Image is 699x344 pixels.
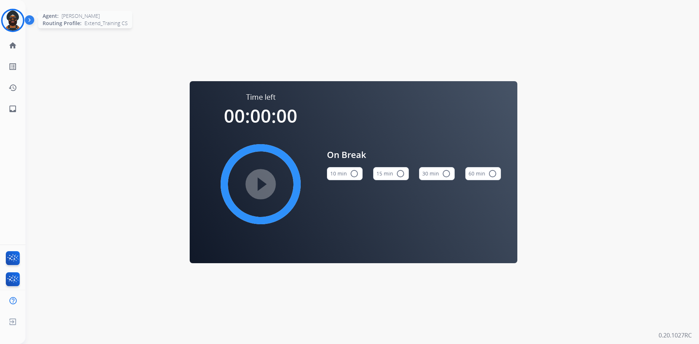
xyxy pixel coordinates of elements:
button: 10 min [327,167,363,180]
button: 60 min [465,167,501,180]
mat-icon: home [8,41,17,50]
button: 30 min [419,167,455,180]
span: Time left [246,92,276,102]
mat-icon: radio_button_unchecked [396,169,405,178]
mat-icon: history [8,83,17,92]
button: 15 min [373,167,409,180]
span: 00:00:00 [224,103,297,128]
span: Routing Profile: [43,20,82,27]
span: [PERSON_NAME] [62,12,100,20]
mat-icon: radio_button_unchecked [350,169,359,178]
mat-icon: list_alt [8,62,17,71]
span: Extend_Training CS [84,20,128,27]
span: Agent: [43,12,59,20]
p: 0.20.1027RC [659,331,692,340]
mat-icon: radio_button_unchecked [488,169,497,178]
mat-icon: inbox [8,104,17,113]
mat-icon: radio_button_unchecked [442,169,451,178]
span: On Break [327,148,501,161]
img: avatar [3,10,23,31]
